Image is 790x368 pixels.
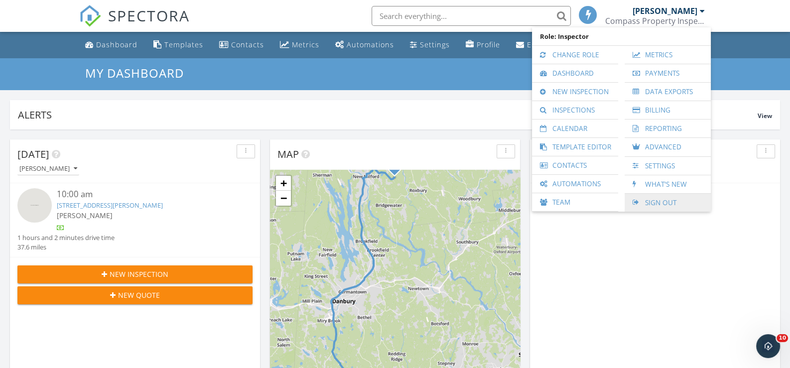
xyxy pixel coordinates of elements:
a: Company Profile [462,36,504,54]
iframe: Intercom live chat [756,334,780,358]
div: 1 hours and 2 minutes drive time [17,233,115,243]
span: View [758,112,772,120]
div: 15 Beardsley Rd., New Milford CT 06776 [395,165,400,171]
div: Automations [347,40,394,49]
a: Zoom in [276,176,291,191]
span: [DATE] [17,147,49,161]
span: Role: Inspector [537,27,706,45]
input: Search everything... [372,6,571,26]
div: Alerts [18,108,758,122]
div: Contacts [231,40,264,49]
button: New Inspection [17,265,253,283]
div: Settings [420,40,450,49]
div: [PERSON_NAME] [632,6,697,16]
a: Dashboard [81,36,141,54]
div: Profile [477,40,500,49]
div: Metrics [292,40,319,49]
a: Templates [149,36,207,54]
a: Metrics [630,46,706,64]
a: Automations [537,175,613,193]
a: Template Editor [537,138,613,156]
a: Email Queue [512,36,578,54]
button: [PERSON_NAME] [17,162,79,176]
a: Advanced [630,138,706,156]
a: SPECTORA [79,13,190,34]
a: Contacts [215,36,268,54]
a: [STREET_ADDRESS][PERSON_NAME] [57,201,163,210]
div: 37.6 miles [17,243,115,252]
span: [PERSON_NAME] [57,211,113,220]
a: Billing [630,101,706,119]
div: No results found [530,183,780,210]
div: Compass Property Inspections, LLC [605,16,704,26]
span: New Inspection [110,269,168,279]
a: Automations (Basic) [331,36,398,54]
a: Payments [630,64,706,82]
a: Dashboard [537,64,613,82]
a: Zoom out [276,191,291,206]
a: New Inspection [537,83,613,101]
a: Calendar [537,120,613,137]
a: Change Role [537,46,613,64]
a: Reporting [630,120,706,137]
button: New Quote [17,286,253,304]
div: Templates [164,40,203,49]
a: Settings [406,36,454,54]
div: Dashboard [96,40,137,49]
a: Contacts [537,156,613,174]
span: Map [277,147,299,161]
div: [PERSON_NAME] [19,165,77,172]
a: Team [537,193,613,211]
a: What's New [630,175,706,193]
a: Sign Out [630,194,706,212]
a: Metrics [276,36,323,54]
a: 10:00 am [STREET_ADDRESS][PERSON_NAME] [PERSON_NAME] 1 hours and 2 minutes drive time 37.6 miles [17,188,253,252]
span: New Quote [118,290,160,300]
a: Settings [630,157,706,175]
div: Email Queue [527,40,574,49]
img: streetview [17,188,52,223]
img: The Best Home Inspection Software - Spectora [79,5,101,27]
span: My Dashboard [85,65,184,81]
a: Data Exports [630,83,706,101]
span: SPECTORA [108,5,190,26]
a: Inspections [537,101,613,119]
span: 10 [777,334,788,342]
div: 10:00 am [57,188,233,201]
